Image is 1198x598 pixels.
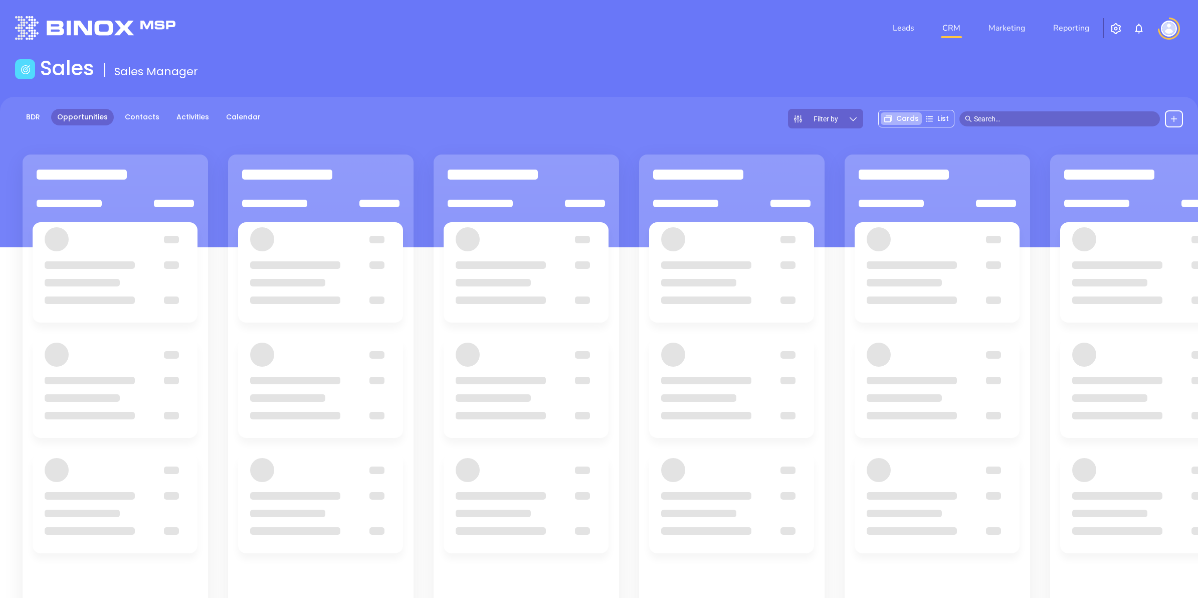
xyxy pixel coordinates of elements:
a: BDR [20,109,46,125]
a: Marketing [984,18,1029,38]
img: user [1161,21,1177,37]
span: Cards [896,113,919,124]
a: Leads [889,18,918,38]
span: List [937,113,949,124]
a: Reporting [1049,18,1093,38]
span: Filter by [814,115,838,122]
img: logo [15,16,175,40]
img: iconNotification [1133,23,1145,35]
input: Search… [974,113,1154,124]
a: Opportunities [51,109,114,125]
a: Calendar [220,109,267,125]
span: search [965,115,972,122]
img: iconSetting [1110,23,1122,35]
a: CRM [938,18,964,38]
a: Activities [170,109,215,125]
a: Contacts [119,109,165,125]
span: Sales Manager [114,64,198,79]
h1: Sales [40,56,94,80]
